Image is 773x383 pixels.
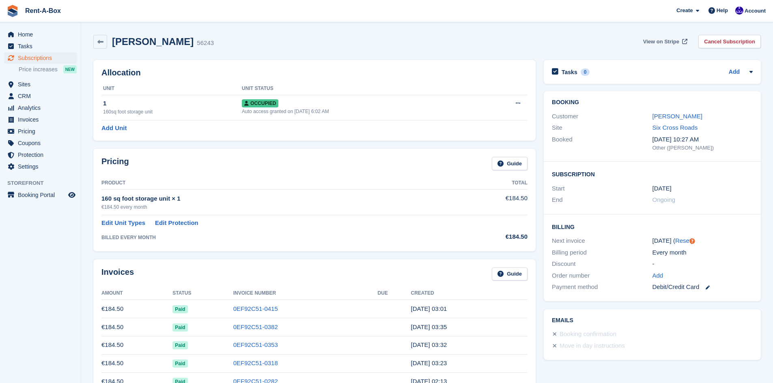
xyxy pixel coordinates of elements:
a: 0EF92C51-0353 [233,341,278,348]
th: Unit Status [242,82,481,95]
span: Home [18,29,67,40]
th: Amount [101,287,172,300]
div: Other ([PERSON_NAME]) [652,144,753,152]
h2: Subscription [552,170,753,178]
span: Occupied [242,99,278,107]
th: Product [101,177,449,190]
span: Paid [172,305,187,313]
span: Pricing [18,126,67,137]
div: €184.50 [449,232,528,242]
div: Discount [552,259,652,269]
time: 2025-07-01 02:35:31 UTC [411,323,447,330]
time: 2025-05-01 02:23:48 UTC [411,359,447,366]
span: Booking Portal [18,189,67,201]
div: BILLED EVERY MONTH [101,234,449,241]
a: menu [4,126,77,137]
div: Start [552,184,652,193]
div: NEW [63,65,77,73]
th: Status [172,287,233,300]
span: Protection [18,149,67,160]
a: menu [4,114,77,125]
div: €184.50 every month [101,203,449,211]
span: Help [717,6,728,15]
div: Move in day instructions [560,341,625,351]
div: 56243 [197,39,214,48]
th: Invoice Number [233,287,378,300]
a: menu [4,52,77,64]
a: Guide [492,157,528,170]
time: 2025-06-01 02:32:03 UTC [411,341,447,348]
img: Colin O Shea [735,6,743,15]
div: Debit/Credit Card [652,282,753,292]
span: View on Stripe [643,38,679,46]
a: Add [729,68,740,77]
a: Guide [492,267,528,281]
span: Price increases [19,66,58,73]
th: Created [411,287,528,300]
a: 0EF92C51-0382 [233,323,278,330]
div: - [652,259,753,269]
a: menu [4,79,77,90]
span: Ongoing [652,196,676,203]
time: 2025-08-01 02:01:49 UTC [411,305,447,312]
div: 0 [581,68,590,76]
div: Customer [552,112,652,121]
div: Booking confirmation [560,330,616,339]
div: Order number [552,271,652,280]
div: End [552,195,652,205]
span: Paid [172,323,187,332]
h2: Pricing [101,157,129,170]
div: Next invoice [552,236,652,246]
h2: Booking [552,99,753,106]
span: Paid [172,359,187,368]
div: 160 sq foot storage unit × 1 [101,194,449,203]
th: Due [378,287,411,300]
span: Invoices [18,114,67,125]
div: Payment method [552,282,652,292]
a: Edit Unit Types [101,218,145,228]
div: Auto access granted on [DATE] 6:02 AM [242,108,481,115]
a: 0EF92C51-0415 [233,305,278,312]
h2: Invoices [101,267,134,281]
h2: Tasks [562,68,577,76]
a: 0EF92C51-0318 [233,359,278,366]
span: Paid [172,341,187,349]
a: Rent-A-Box [22,4,64,17]
div: 160sq foot storage unit [103,108,242,116]
a: Six Cross Roads [652,124,698,131]
span: Storefront [7,179,81,187]
a: Cancel Subscription [698,35,761,48]
time: 2024-11-01 01:00:00 UTC [652,184,672,193]
div: Booked [552,135,652,152]
div: [DATE] 10:27 AM [652,135,753,144]
a: Preview store [67,190,77,200]
span: CRM [18,90,67,102]
span: Analytics [18,102,67,113]
h2: [PERSON_NAME] [112,36,194,47]
a: menu [4,161,77,172]
a: Price increases NEW [19,65,77,74]
a: [PERSON_NAME] [652,113,702,120]
h2: Emails [552,317,753,324]
h2: Allocation [101,68,528,77]
span: Tasks [18,41,67,52]
div: Billing period [552,248,652,257]
td: €184.50 [101,318,172,336]
div: Tooltip anchor [689,238,696,245]
h2: Billing [552,223,753,231]
div: Every month [652,248,753,257]
a: menu [4,189,77,201]
a: menu [4,29,77,40]
th: Unit [101,82,242,95]
a: menu [4,90,77,102]
a: Add Unit [101,124,127,133]
div: [DATE] ( ) [652,236,753,246]
a: Reset [675,237,691,244]
a: Edit Protection [155,218,198,228]
span: Sites [18,79,67,90]
a: menu [4,149,77,160]
span: Coupons [18,137,67,149]
span: Account [745,7,766,15]
div: Site [552,123,652,133]
td: €184.50 [101,336,172,354]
